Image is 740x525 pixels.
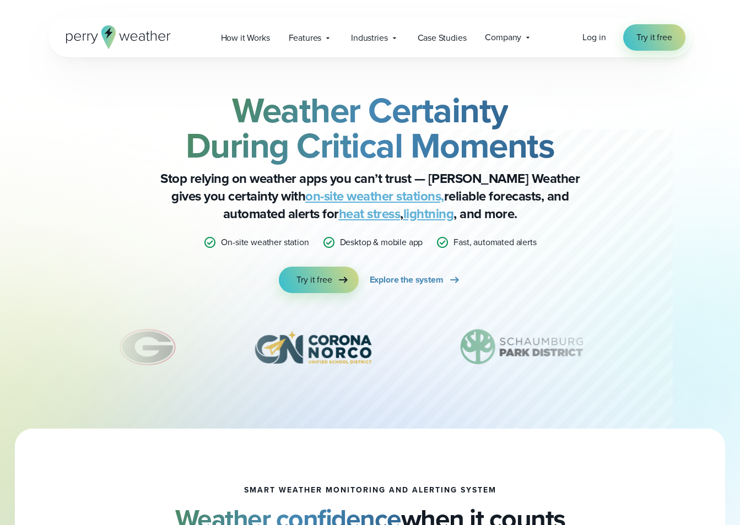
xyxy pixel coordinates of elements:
[221,31,270,45] span: How it Works
[582,31,606,44] a: Log in
[212,26,279,49] a: How it Works
[150,170,591,223] p: Stop relying on weather apps you can’t trust — [PERSON_NAME] Weather gives you certainty with rel...
[408,26,476,49] a: Case Studies
[370,273,444,286] span: Explore the system
[444,320,601,375] div: 8 of 12
[114,320,182,375] div: 6 of 12
[296,273,332,286] span: Try it free
[636,31,672,44] span: Try it free
[339,204,401,224] a: heat stress
[289,31,322,45] span: Features
[235,320,391,375] img: Corona-Norco-Unified-School-District.svg
[244,486,496,495] h1: smart weather monitoring and alerting system
[235,320,391,375] div: 7 of 12
[623,24,685,51] a: Try it free
[305,186,444,206] a: on-site weather stations,
[418,31,467,45] span: Case Studies
[114,320,182,375] img: University-of-Georgia.svg
[104,320,637,380] div: slideshow
[485,31,521,44] span: Company
[340,236,423,249] p: Desktop & mobile app
[403,204,454,224] a: lightning
[279,267,358,293] a: Try it free
[370,267,461,293] a: Explore the system
[453,236,536,249] p: Fast, automated alerts
[221,236,309,249] p: On-site weather station
[444,320,601,375] img: Schaumburg-Park-District-1.svg
[351,31,387,45] span: Industries
[186,84,555,171] strong: Weather Certainty During Critical Moments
